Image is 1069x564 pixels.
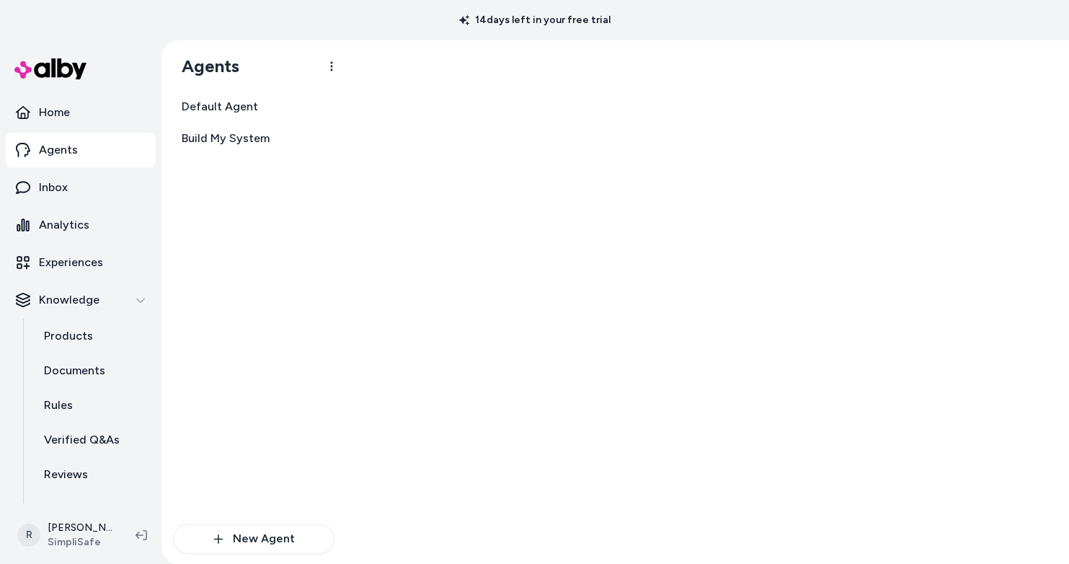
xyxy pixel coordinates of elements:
p: 14 days left in your free trial [451,13,619,27]
a: Rules [30,388,156,423]
p: Reviews [44,466,88,483]
p: Verified Q&As [44,431,120,449]
a: Reviews [30,457,156,492]
a: Experiences [6,245,156,280]
p: Survey Questions [44,501,139,518]
button: New Agent [173,524,334,554]
img: alby Logo [14,58,87,79]
h1: Agents [170,56,239,77]
p: [PERSON_NAME] [48,521,112,535]
a: Products [30,319,156,353]
button: Knowledge [6,283,156,317]
p: Agents [39,141,78,159]
p: Home [39,104,70,121]
span: R [17,524,40,547]
p: Products [44,327,93,345]
a: Home [6,95,156,130]
a: Documents [30,353,156,388]
p: Analytics [39,216,89,234]
a: Verified Q&As [30,423,156,457]
a: Build My System [173,124,334,153]
p: Documents [44,362,105,379]
p: Knowledge [39,291,99,309]
p: Inbox [39,179,68,196]
a: Agents [6,133,156,167]
span: Build My System [182,130,270,147]
p: Rules [44,397,73,414]
a: Inbox [6,170,156,205]
a: Analytics [6,208,156,242]
span: SimpliSafe [48,535,112,550]
a: Default Agent [173,92,334,121]
a: Survey Questions [30,492,156,526]
p: Experiences [39,254,103,271]
button: R[PERSON_NAME]SimpliSafe [9,512,124,558]
span: Default Agent [182,98,258,115]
